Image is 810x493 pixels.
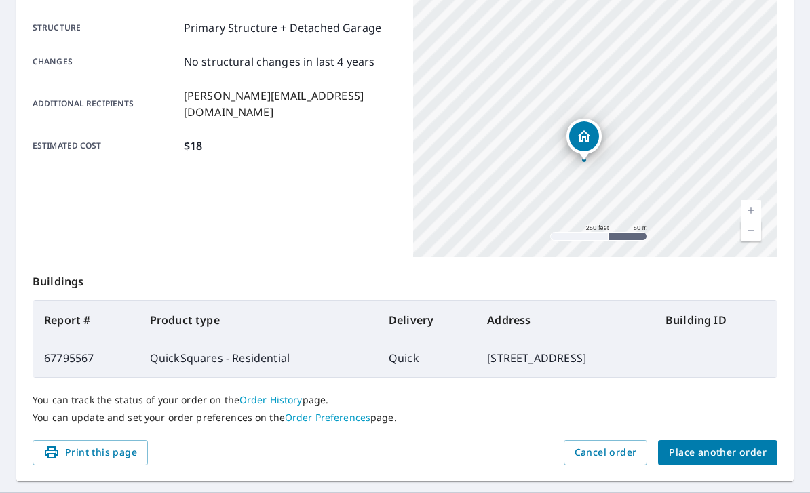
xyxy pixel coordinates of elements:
[655,301,777,339] th: Building ID
[184,20,381,36] p: Primary Structure + Detached Garage
[33,87,178,120] p: Additional recipients
[33,440,148,465] button: Print this page
[33,257,777,300] p: Buildings
[378,301,476,339] th: Delivery
[184,87,397,120] p: [PERSON_NAME][EMAIL_ADDRESS][DOMAIN_NAME]
[139,339,378,377] td: QuickSquares - Residential
[669,444,767,461] span: Place another order
[33,20,178,36] p: Structure
[184,54,375,70] p: No structural changes in last 4 years
[33,394,777,406] p: You can track the status of your order on the page.
[139,301,378,339] th: Product type
[33,138,178,154] p: Estimated cost
[476,301,655,339] th: Address
[566,119,602,161] div: Dropped pin, building 1, Residential property, 348 Main Ave Stirling, NJ 07980
[564,440,648,465] button: Cancel order
[184,138,202,154] p: $18
[741,220,761,241] a: Current Level 17, Zoom Out
[658,440,777,465] button: Place another order
[43,444,137,461] span: Print this page
[285,411,370,424] a: Order Preferences
[33,54,178,70] p: Changes
[239,393,303,406] a: Order History
[33,301,139,339] th: Report #
[33,339,139,377] td: 67795567
[476,339,655,377] td: [STREET_ADDRESS]
[741,200,761,220] a: Current Level 17, Zoom In
[33,412,777,424] p: You can update and set your order preferences on the page.
[378,339,476,377] td: Quick
[575,444,637,461] span: Cancel order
